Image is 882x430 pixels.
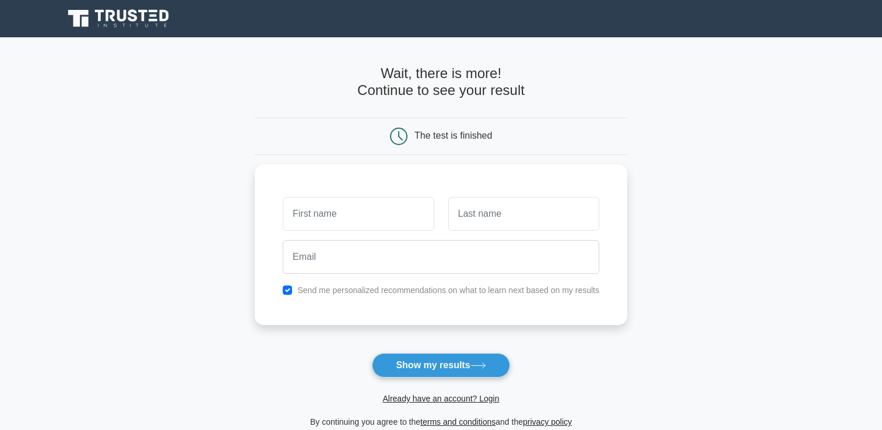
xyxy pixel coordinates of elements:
h4: Wait, there is more! Continue to see your result [255,65,627,99]
a: terms and conditions [420,417,496,427]
input: First name [283,197,434,231]
input: Email [283,240,599,274]
input: Last name [448,197,599,231]
a: privacy policy [523,417,572,427]
a: Already have an account? Login [382,394,499,403]
div: By continuing you agree to the and the [248,415,634,429]
div: The test is finished [414,131,492,140]
button: Show my results [372,353,509,378]
label: Send me personalized recommendations on what to learn next based on my results [297,286,599,295]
